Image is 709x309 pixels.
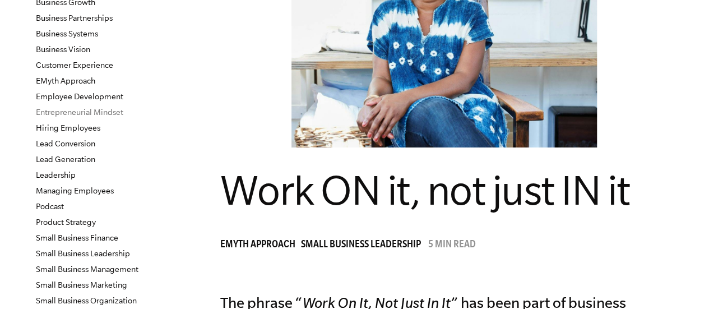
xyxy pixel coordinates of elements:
a: EMyth Approach [36,76,95,85]
a: Podcast [36,202,64,211]
p: 5 min read [428,240,476,251]
a: Small Business Leadership [36,249,130,258]
span: Small Business Leadership [301,240,421,251]
a: Small Business Marketing [36,280,127,289]
span: EMyth Approach [220,240,295,251]
a: Lead Generation [36,155,95,164]
a: Entrepreneurial Mindset [36,108,123,117]
a: Small Business Finance [36,233,118,242]
a: Small Business Management [36,265,138,274]
a: EMyth Approach [220,240,301,251]
a: Business Partnerships [36,13,113,22]
a: Leadership [36,170,76,179]
a: Business Vision [36,45,90,54]
a: Small Business Organization [36,296,137,305]
a: Hiring Employees [36,123,100,132]
a: Product Strategy [36,218,96,227]
iframe: Chat Widget [653,255,709,309]
a: Customer Experience [36,61,113,70]
a: Small Business Leadership [301,240,427,251]
a: Managing Employees [36,186,114,195]
span: Work ON it, not just IN it [220,167,630,213]
a: Employee Development [36,92,123,101]
a: Business Systems [36,29,98,38]
a: Lead Conversion [36,139,95,148]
